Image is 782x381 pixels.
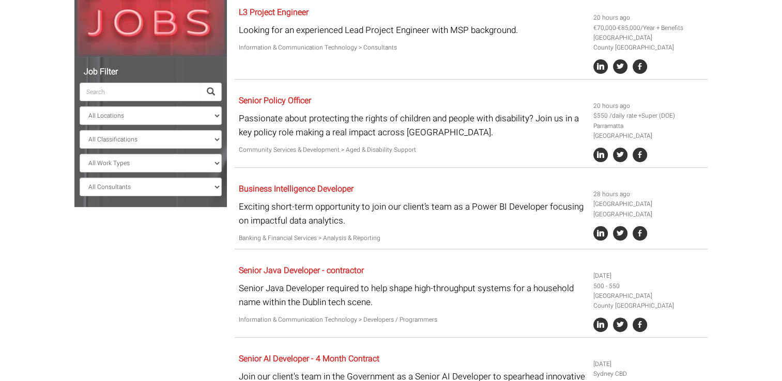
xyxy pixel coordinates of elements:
li: [GEOGRAPHIC_DATA] County [GEOGRAPHIC_DATA] [593,291,704,311]
p: Exciting short-term opportunity to join our client’s team as a Power BI Developer focusing on imp... [239,200,586,228]
p: Information & Communication Technology > Developers / Programmers [239,315,586,325]
li: 20 hours ago [593,13,704,23]
p: Community Services & Development > Aged & Disability Support [239,145,586,155]
a: Business Intelligence Developer [239,183,354,195]
input: Search [80,83,201,101]
p: Passionate about protecting the rights of children and people with disability? Join us in a key p... [239,112,586,139]
a: L3 Project Engineer [239,6,309,19]
li: [DATE] [593,359,704,369]
p: Senior Java Developer required to help shape high-throughput systems for a household name within ... [239,281,586,309]
p: Information & Communication Technology > Consultants [239,43,586,53]
li: [GEOGRAPHIC_DATA] County [GEOGRAPHIC_DATA] [593,33,704,53]
li: $550 /daily rate +Super (DOE) [593,111,704,121]
a: Senior Java Developer - contractor [239,264,364,277]
p: Looking for an experienced Lead Project Engineer with MSP background. [239,23,586,37]
a: Senior Policy Officer [239,94,311,107]
a: Senior AI Developer - 4 Month Contract [239,353,379,365]
li: 500 - 550 [593,281,704,291]
p: Banking & Financial Services > Analysis & Reporting [239,233,586,243]
li: Parramatta [GEOGRAPHIC_DATA] [593,121,704,141]
li: 28 hours ago [593,189,704,199]
li: 20 hours ago [593,101,704,111]
li: [DATE] [593,271,704,281]
h5: Job Filter [80,68,222,77]
li: [GEOGRAPHIC_DATA] [GEOGRAPHIC_DATA] [593,199,704,219]
li: €70,000-€85,000/Year + Benefits [593,23,704,33]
